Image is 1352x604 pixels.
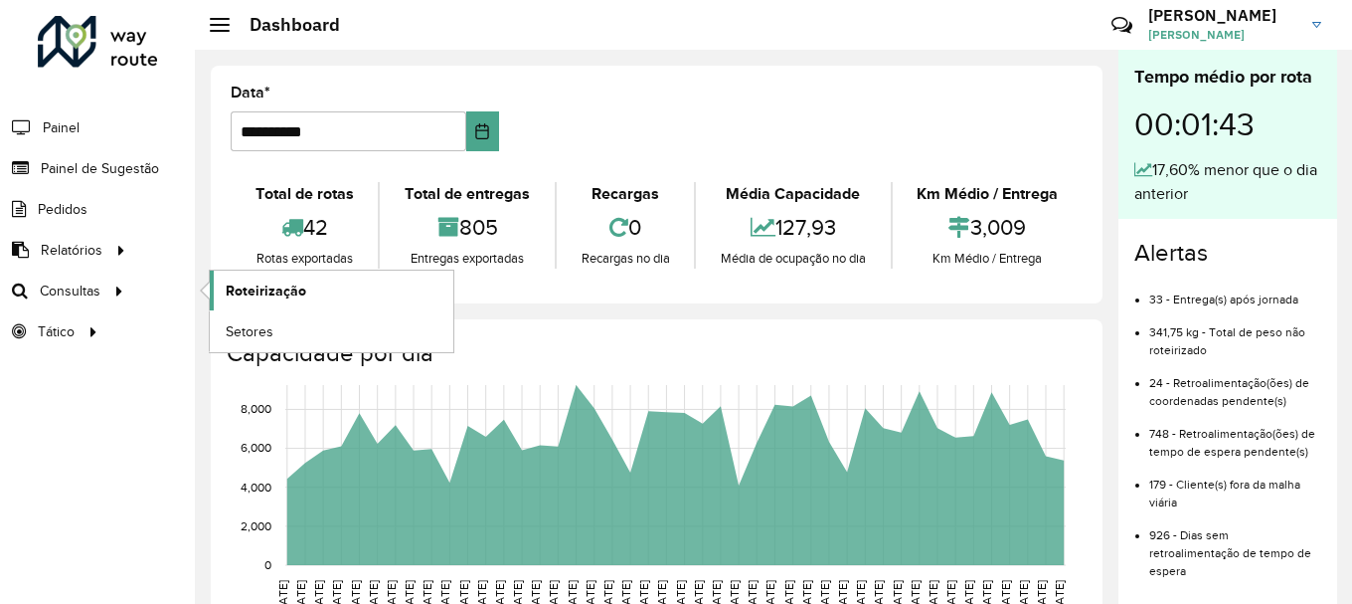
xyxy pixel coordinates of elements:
div: 3,009 [898,206,1078,249]
text: 4,000 [241,481,271,494]
div: Km Médio / Entrega [898,249,1078,269]
div: Tempo médio por rota [1134,64,1321,91]
div: 17,60% menor que o dia anterior [1134,158,1321,206]
h2: Dashboard [230,14,340,36]
div: Recargas [562,182,689,206]
label: Data [231,81,270,104]
text: 0 [264,558,271,571]
span: Pedidos [38,199,87,220]
span: Tático [38,321,75,342]
span: Setores [226,321,273,342]
li: 748 - Retroalimentação(ões) de tempo de espera pendente(s) [1149,410,1321,461]
div: 805 [385,206,549,249]
a: Setores [210,311,453,351]
text: 6,000 [241,442,271,455]
div: 42 [236,206,373,249]
div: Total de rotas [236,182,373,206]
span: Roteirização [226,281,306,302]
span: Consultas [40,281,100,302]
li: 341,75 kg - Total de peso não roteirizado [1149,308,1321,359]
text: 8,000 [241,403,271,416]
div: Média de ocupação no dia [701,249,885,269]
div: Total de entregas [385,182,549,206]
div: Recargas no dia [562,249,689,269]
li: 926 - Dias sem retroalimentação de tempo de espera [1149,511,1321,580]
h4: Capacidade por dia [227,339,1083,368]
span: Painel de Sugestão [41,158,159,179]
div: 00:01:43 [1134,91,1321,158]
span: Painel [43,117,80,138]
div: Rotas exportadas [236,249,373,269]
div: Entregas exportadas [385,249,549,269]
a: Roteirização [210,271,453,310]
span: Relatórios [41,240,102,261]
text: 2,000 [241,519,271,532]
div: 0 [562,206,689,249]
li: 33 - Entrega(s) após jornada [1149,276,1321,308]
a: Contato Rápido [1100,4,1143,47]
h4: Alertas [1134,239,1321,268]
button: Choose Date [466,111,499,151]
li: 179 - Cliente(s) fora da malha viária [1149,461,1321,511]
span: [PERSON_NAME] [1148,26,1297,44]
h3: [PERSON_NAME] [1148,6,1297,25]
div: Média Capacidade [701,182,885,206]
div: 127,93 [701,206,885,249]
div: Km Médio / Entrega [898,182,1078,206]
li: 24 - Retroalimentação(ões) de coordenadas pendente(s) [1149,359,1321,410]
